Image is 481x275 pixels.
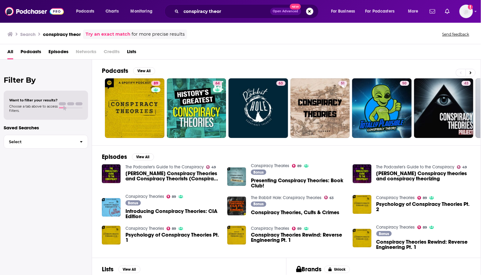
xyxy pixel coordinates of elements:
span: 51 [341,81,345,87]
img: Steve Clarke's Conspiracy theories and conspiracy theorizing [353,164,371,183]
button: Show profile menu [460,5,473,18]
span: 89 [172,195,176,198]
a: Conspiracy Theories Rewind: Reverse Engineering Pt. 1 [376,239,471,250]
h3: Search [20,31,36,37]
a: Psychology of Conspiracy Theories Pt. 2 [353,195,371,214]
button: open menu [361,6,404,16]
a: 64 [213,81,222,86]
button: Open AdvancedNew [270,8,301,15]
a: Conspiracy Theories Rewind: Reverse Engineering Pt. 1 [251,232,345,243]
span: Bonus [128,201,138,205]
img: David Coady's Conspiracy Theories and Conspiracy Theorists (Conspiracy Theory Masterpiece Theatre) [102,164,121,183]
a: Introducing Conspiracy Theories: CIA Edition [125,209,220,219]
img: User Profile [460,5,473,18]
span: 64 [215,81,220,87]
img: Psychology of Conspiracy Theories Pt. 1 [102,226,121,245]
a: All [7,47,13,59]
span: Bonus [253,171,264,174]
a: 63 [324,196,334,199]
button: View All [132,153,154,161]
span: For Business [331,7,355,16]
a: 89 [292,164,302,168]
span: 49 [211,166,216,169]
span: Monitoring [131,7,152,16]
span: Charts [106,7,119,16]
span: Open Advanced [273,10,298,13]
span: More [408,7,418,16]
div: Search podcasts, credits, & more... [170,4,325,18]
a: David Coady's Conspiracy Theories and Conspiracy Theorists (Conspiracy Theory Masterpiece Theatre) [125,171,220,181]
h2: Episodes [102,153,127,161]
a: Conspiracy Theories, Cults & Crimes [227,197,246,215]
span: 50 [402,81,407,87]
a: Lists [127,47,136,59]
a: ListsView All [102,265,140,273]
a: 43 [462,81,471,86]
a: 89 [105,78,164,138]
span: 89 [297,227,302,230]
a: Try an exact match [86,31,130,38]
button: Send feedback [441,32,471,37]
span: Networks [76,47,96,59]
a: PodcastsView All [102,67,155,75]
span: 49 [462,166,467,169]
h2: Podcasts [102,67,128,75]
button: Select [4,135,88,149]
a: Conspiracy Theories [125,194,164,199]
span: for more precise results [132,31,185,38]
a: 49 [457,165,467,169]
span: 89 [172,227,176,230]
span: Logged in as SimonElement [460,5,473,18]
p: Saved Searches [4,125,88,131]
button: open menu [404,6,426,16]
span: For Podcasters [365,7,395,16]
span: Presenting Conspiracy Theories: Book Club! [251,178,345,188]
a: 50 [400,81,409,86]
a: The Rabbit Hole: Conspiracy Theories [251,195,322,200]
button: Unlock [324,266,350,273]
a: Podchaser - Follow, Share and Rate Podcasts [5,6,64,17]
span: [PERSON_NAME] Conspiracy theories and conspiracy theorizing [376,171,471,181]
span: 89 [297,165,302,167]
a: Conspiracy Theories, Cults & Crimes [251,210,340,215]
button: open menu [126,6,160,16]
span: Episodes [48,47,68,59]
svg: Add a profile image [468,5,473,10]
img: Presenting Conspiracy Theories: Book Club! [227,167,246,186]
a: Show notifications dropdown [427,6,438,17]
span: [PERSON_NAME] Conspiracy Theories and Conspiracy Theorists (Conspiracy Theory Masterpiece Theatre) [125,171,220,181]
a: Conspiracy Theories Rewind: Reverse Engineering Pt. 1 [353,229,371,248]
a: Psychology of Conspiracy Theories Pt. 1 [125,232,220,243]
span: Podcasts [76,7,94,16]
a: Conspiracy Theories [125,226,164,231]
span: 89 [154,81,158,87]
a: 63 [276,81,286,86]
button: View All [118,266,140,273]
input: Search podcasts, credits, & more... [181,6,270,16]
img: Conspiracy Theories Rewind: Reverse Engineering Pt. 1 [227,226,246,245]
a: 63 [229,78,288,138]
button: open menu [327,6,363,16]
span: Bonus [253,202,264,206]
span: 63 [279,81,283,87]
a: 43 [414,78,474,138]
a: 89 [418,226,427,229]
a: The Podcaster's Guide to the Conspiracy [376,164,455,170]
a: 51 [338,81,347,86]
a: 64 [167,78,226,138]
a: 89 [292,227,302,230]
a: 50 [352,78,412,138]
span: Podcasts [21,47,41,59]
img: Introducing Conspiracy Theories: CIA Edition [102,198,121,217]
a: The Podcaster's Guide to the Conspiracy [125,164,204,170]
